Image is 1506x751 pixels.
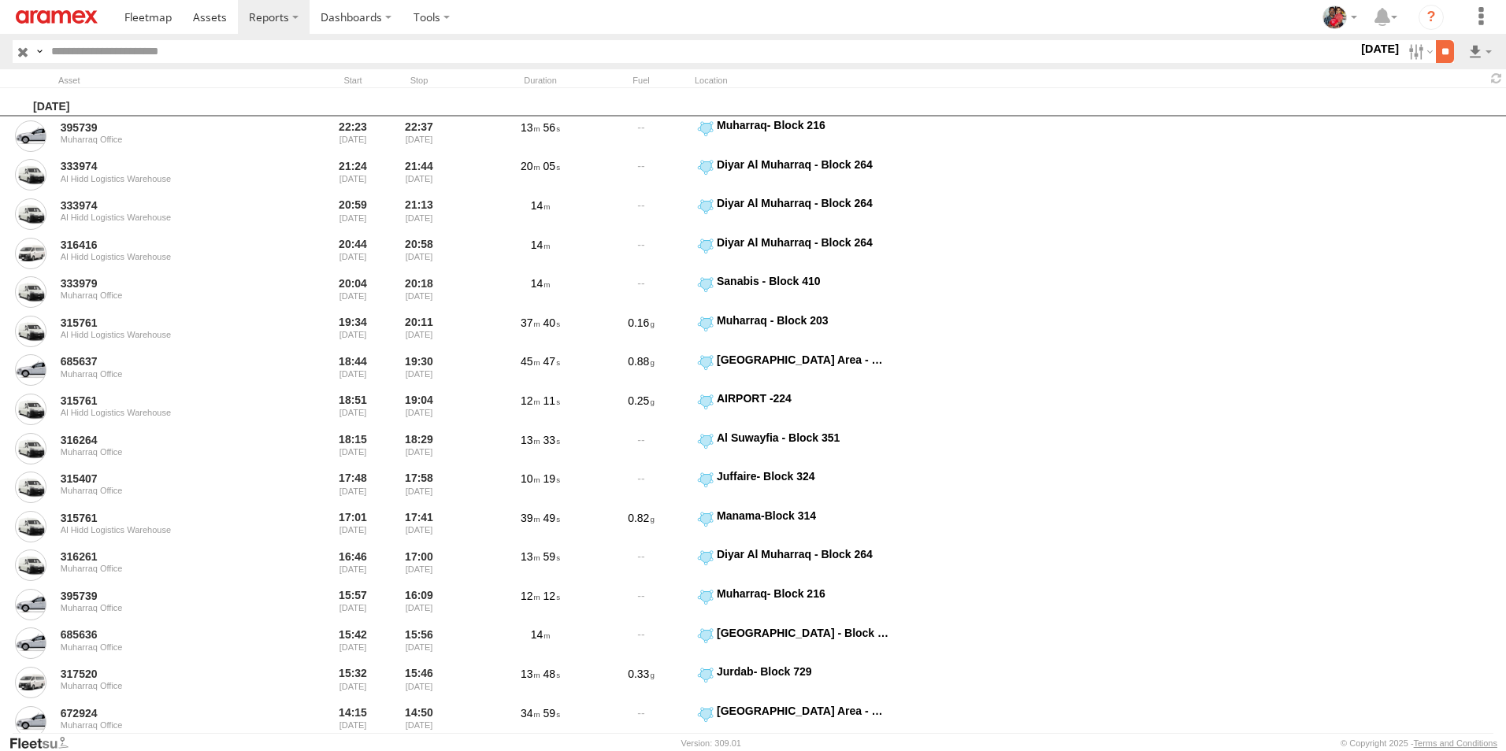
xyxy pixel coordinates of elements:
div: Diyar Al Muharraq - Block 264 [717,547,889,561]
a: 685636 [61,627,276,642]
div: 0.25 [594,391,688,427]
span: 12 [521,394,540,407]
a: 315761 [61,394,276,408]
div: 0.88 [594,353,688,389]
a: 317520 [61,667,276,681]
label: Click to View Event Location [695,353,892,389]
span: 40 [543,316,560,329]
div: Muharraq Office [61,369,276,379]
div: 15:56 [DATE] [389,626,449,662]
span: 11 [543,394,560,407]
div: 14:50 [DATE] [389,704,449,740]
div: 20:11 [DATE] [389,313,449,350]
div: Al Suwayfia - Block 351 [717,431,889,445]
span: 49 [543,512,560,524]
div: 21:13 [DATE] [389,196,449,232]
div: 22:37 [DATE] [389,118,449,154]
span: 14 [531,239,551,251]
a: 672924 [61,706,276,720]
a: 685637 [61,354,276,368]
div: Version: 309.01 [681,738,741,748]
span: 05 [543,160,560,172]
div: Entered prior to selected date range [323,353,383,389]
span: 12 [543,590,560,602]
div: 0.16 [594,313,688,350]
label: Click to View Event Location [695,509,892,545]
div: Sanabis - Block 410 [717,274,889,288]
label: Search Query [33,40,46,63]
div: © Copyright 2025 - [1341,738,1497,748]
div: Manama-Block 314 [717,509,889,523]
label: Click to View Event Location [695,118,892,154]
div: [GEOGRAPHIC_DATA] - Block 346 [717,626,889,640]
div: Entered prior to selected date range [323,664,383,701]
span: 47 [543,355,560,368]
label: Click to View Event Location [695,274,892,310]
div: Muharraq Office [61,290,276,300]
label: Click to View Event Location [695,626,892,662]
a: 315761 [61,511,276,525]
div: Entered prior to selected date range [323,118,383,154]
a: Terms and Conditions [1414,738,1497,748]
div: 21:44 [DATE] [389,157,449,194]
label: Click to View Event Location [695,157,892,194]
a: 315407 [61,472,276,486]
span: 37 [521,316,540,329]
div: 20:18 [DATE] [389,274,449,310]
div: Al Hidd Logistics Warehouse [61,174,276,183]
label: Search Filter Options [1402,40,1436,63]
label: Click to View Event Location [695,547,892,583]
label: Click to View Event Location [695,664,892,701]
div: Muharraq - Block 203 [717,313,889,327]
div: Muharraq Office [61,135,276,144]
div: [GEOGRAPHIC_DATA] Area - Block 346 [717,353,889,367]
label: Click to View Event Location [695,431,892,467]
div: 20:58 [DATE] [389,235,449,272]
div: Muharraq Office [61,642,276,652]
a: Visit our Website [9,735,81,751]
div: Muharraq Office [61,447,276,457]
span: 56 [543,121,560,134]
div: Muharraq Office [61,564,276,573]
div: 0.82 [594,509,688,545]
span: 20 [521,160,540,172]
div: [GEOGRAPHIC_DATA] Area - Block 346 [717,704,889,718]
div: Al Hidd Logistics Warehouse [61,213,276,222]
span: 14 [531,199,551,212]
div: Muharraq- Block 216 [717,118,889,132]
a: 395739 [61,589,276,603]
a: 395739 [61,120,276,135]
div: Entered prior to selected date range [323,586,383,623]
a: 316261 [61,549,276,564]
a: 316264 [61,433,276,447]
div: Diyar Al Muharraq - Block 264 [717,196,889,210]
div: 15:46 [DATE] [389,664,449,701]
div: Diyar Al Muharraq - Block 264 [717,235,889,250]
label: Click to View Event Location [695,469,892,505]
label: Export results as... [1467,40,1493,63]
label: [DATE] [1358,40,1402,57]
div: 16:09 [DATE] [389,586,449,623]
div: Muharraq- Block 216 [717,586,889,601]
div: Entered prior to selected date range [323,313,383,350]
a: 316416 [61,238,276,252]
a: 333974 [61,198,276,213]
span: 34 [521,707,540,720]
span: 13 [521,668,540,680]
div: Diyar Al Muharraq - Block 264 [717,157,889,172]
div: Al Hidd Logistics Warehouse [61,252,276,261]
div: Entered prior to selected date range [323,235,383,272]
div: Entered prior to selected date range [323,626,383,662]
div: Moncy Varghese [1317,6,1363,29]
span: 19 [543,472,560,485]
label: Click to View Event Location [695,586,892,623]
span: 48 [543,668,560,680]
div: Entered prior to selected date range [323,157,383,194]
div: 19:30 [DATE] [389,353,449,389]
span: 13 [521,434,540,446]
div: Juffaire- Block 324 [717,469,889,483]
i: ? [1419,5,1444,30]
span: 59 [543,550,560,563]
div: Entered prior to selected date range [323,469,383,505]
div: 18:29 [DATE] [389,431,449,467]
